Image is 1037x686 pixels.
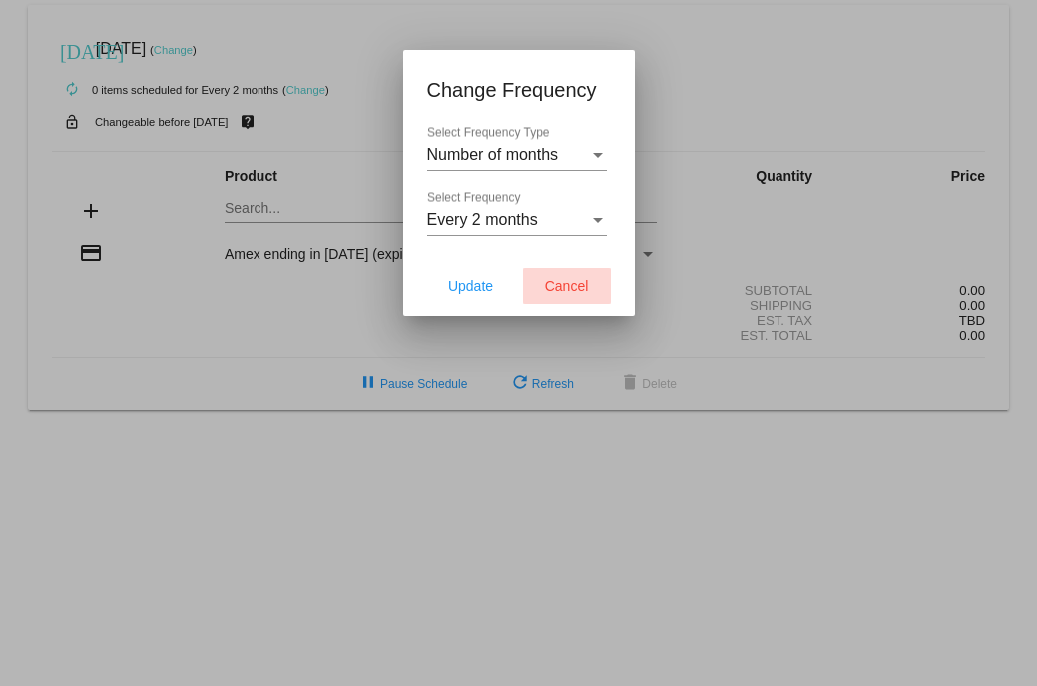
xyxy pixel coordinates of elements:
[427,268,515,304] button: Update
[427,146,607,164] mat-select: Select Frequency Type
[545,278,589,294] span: Cancel
[523,268,611,304] button: Cancel
[427,74,611,106] h1: Change Frequency
[427,211,538,228] span: Every 2 months
[427,211,607,229] mat-select: Select Frequency
[448,278,493,294] span: Update
[427,146,559,163] span: Number of months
